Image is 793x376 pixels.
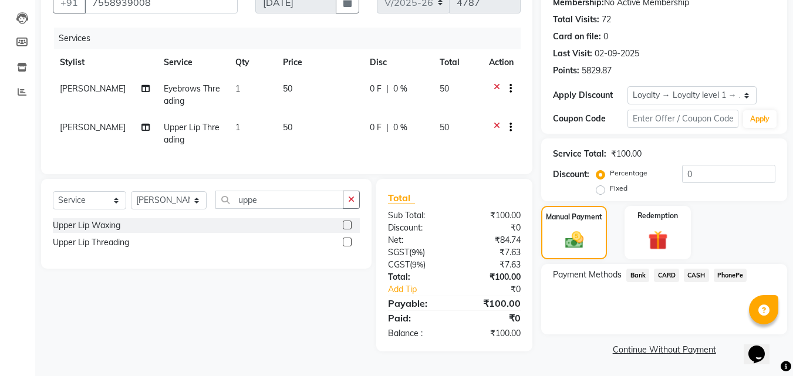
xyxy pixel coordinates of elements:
[553,65,579,77] div: Points:
[559,229,589,250] img: _cash.svg
[386,83,389,95] span: |
[595,48,639,60] div: 02-09-2025
[440,122,449,133] span: 50
[379,296,454,310] div: Payable:
[553,168,589,181] div: Discount:
[454,271,529,283] div: ₹100.00
[553,89,627,101] div: Apply Discount
[454,234,529,246] div: ₹84.74
[642,228,674,252] img: _gift.svg
[164,83,220,106] span: Eyebrows Threading
[386,121,389,134] span: |
[454,209,529,222] div: ₹100.00
[379,283,467,296] a: Add Tip
[482,49,521,76] th: Action
[370,83,382,95] span: 0 F
[370,121,382,134] span: 0 F
[467,283,530,296] div: ₹0
[388,192,415,204] span: Total
[553,13,599,26] div: Total Visits:
[363,49,433,76] th: Disc
[454,311,529,325] div: ₹0
[454,222,529,234] div: ₹0
[235,122,240,133] span: 1
[411,248,423,257] span: 9%
[379,271,454,283] div: Total:
[379,234,454,246] div: Net:
[433,49,482,76] th: Total
[553,48,592,60] div: Last Visit:
[283,83,292,94] span: 50
[388,247,409,258] span: SGST
[440,83,449,94] span: 50
[684,269,709,282] span: CASH
[582,65,612,77] div: 5829.87
[228,49,276,76] th: Qty
[546,212,602,222] label: Manual Payment
[164,122,220,145] span: Upper Lip Threading
[393,83,407,95] span: 0 %
[454,327,529,340] div: ₹100.00
[157,49,228,76] th: Service
[454,296,529,310] div: ₹100.00
[379,222,454,234] div: Discount:
[743,110,777,128] button: Apply
[611,148,642,160] div: ₹100.00
[654,269,679,282] span: CARD
[60,122,126,133] span: [PERSON_NAME]
[627,110,738,128] input: Enter Offer / Coupon Code
[553,269,622,281] span: Payment Methods
[283,122,292,133] span: 50
[603,31,608,43] div: 0
[610,183,627,194] label: Fixed
[53,219,120,232] div: Upper Lip Waxing
[215,191,344,209] input: Search or Scan
[553,113,627,125] div: Coupon Code
[454,246,529,259] div: ₹7.63
[53,49,157,76] th: Stylist
[379,327,454,340] div: Balance :
[553,31,601,43] div: Card on file:
[379,311,454,325] div: Paid:
[553,148,606,160] div: Service Total:
[602,13,611,26] div: 72
[388,259,410,270] span: CGST
[54,28,529,49] div: Services
[714,269,747,282] span: PhonePe
[454,259,529,271] div: ₹7.63
[53,236,129,249] div: Upper Lip Threading
[379,259,454,271] div: ( )
[379,209,454,222] div: Sub Total:
[744,329,781,364] iframe: chat widget
[379,246,454,259] div: ( )
[626,269,649,282] span: Bank
[393,121,407,134] span: 0 %
[412,260,423,269] span: 9%
[235,83,240,94] span: 1
[637,211,678,221] label: Redemption
[610,168,647,178] label: Percentage
[276,49,363,76] th: Price
[544,344,785,356] a: Continue Without Payment
[60,83,126,94] span: [PERSON_NAME]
